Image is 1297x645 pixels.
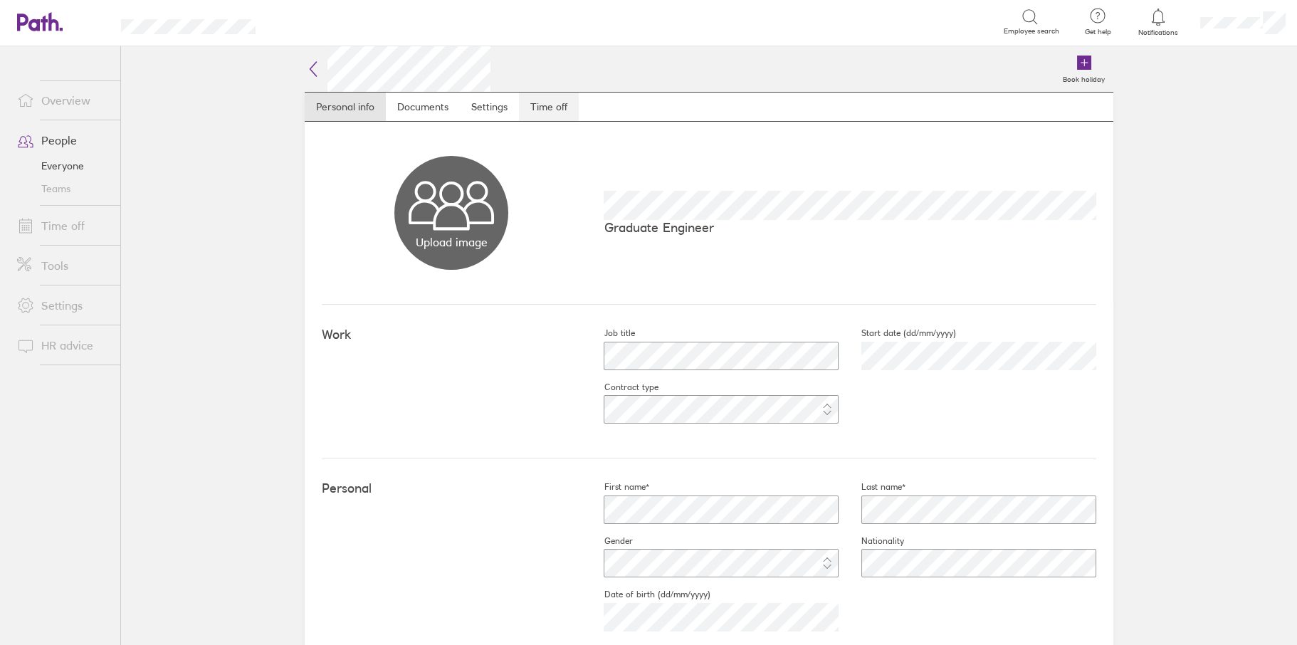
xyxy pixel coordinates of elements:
[1135,7,1182,37] a: Notifications
[1135,28,1182,37] span: Notifications
[6,177,120,200] a: Teams
[294,15,330,28] div: Search
[305,93,386,121] a: Personal info
[581,535,632,547] label: Gender
[519,93,579,121] a: Time off
[386,93,460,121] a: Documents
[581,481,648,493] label: First name*
[581,327,634,339] label: Job title
[1004,27,1059,36] span: Employee search
[604,220,1096,235] p: Graduate Engineer
[6,126,120,154] a: People
[839,481,905,493] label: Last name*
[839,535,904,547] label: Nationality
[6,86,120,115] a: Overview
[460,93,519,121] a: Settings
[6,251,120,280] a: Tools
[581,382,658,393] label: Contract type
[322,481,581,496] h4: Personal
[1054,46,1113,92] a: Book holiday
[1075,28,1121,36] span: Get help
[6,331,120,360] a: HR advice
[322,327,581,342] h4: Work
[6,291,120,320] a: Settings
[1054,71,1113,84] label: Book holiday
[581,589,710,600] label: Date of birth (dd/mm/yyyy)
[6,211,120,240] a: Time off
[839,327,956,339] label: Start date (dd/mm/yyyy)
[6,154,120,177] a: Everyone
